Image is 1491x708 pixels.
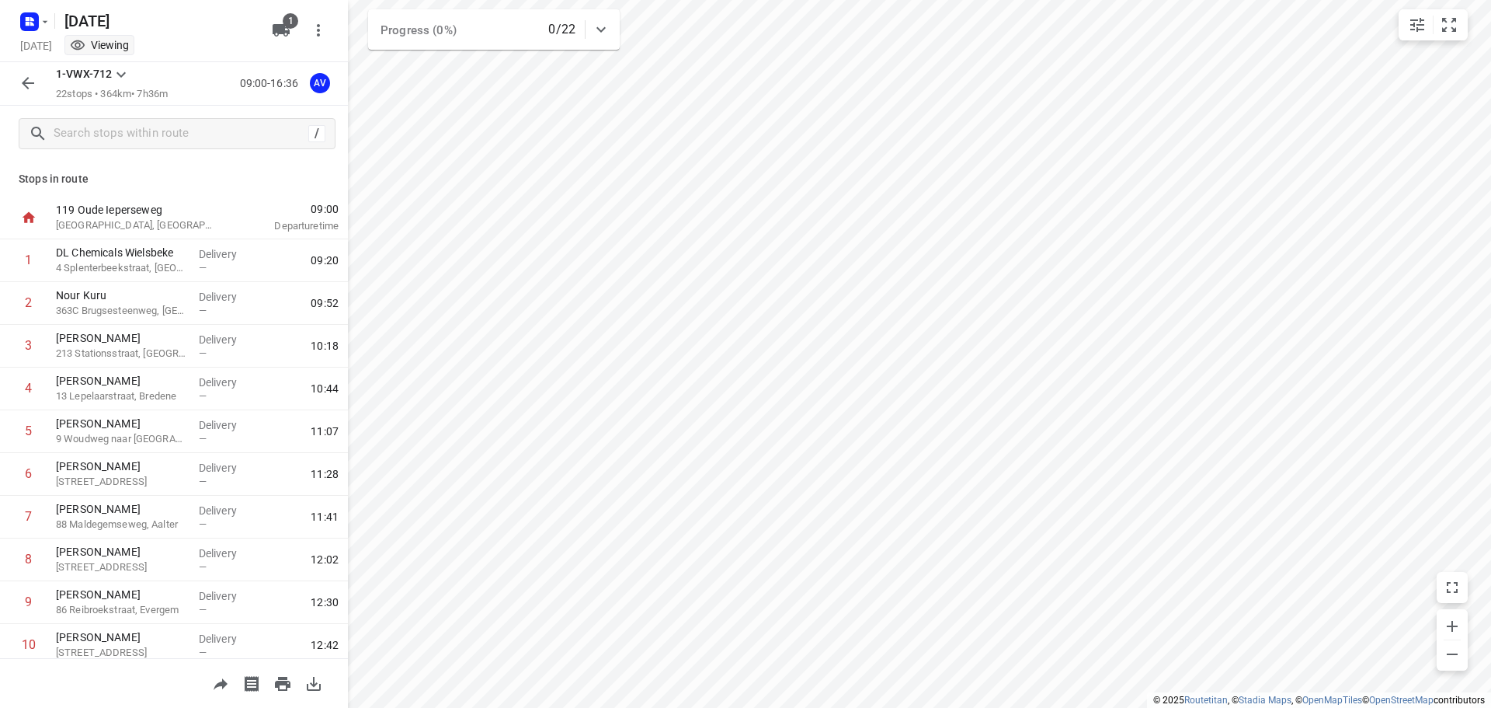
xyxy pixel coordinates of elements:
[199,375,256,390] p: Delivery
[56,587,186,602] p: [PERSON_NAME]
[1153,695,1485,706] li: © 2025 , © , © © contributors
[56,288,186,303] p: Nour Kuru
[199,417,256,433] p: Delivery
[25,381,32,396] div: 4
[298,675,329,690] span: Download route
[56,373,186,389] p: [PERSON_NAME]
[236,201,339,217] span: 09:00
[56,303,186,319] p: 363C Brugsesteenweg, [GEOGRAPHIC_DATA]
[56,260,186,276] p: 4 Splenterbeekstraat, [GEOGRAPHIC_DATA]
[1302,695,1362,706] a: OpenMapTiles
[1399,9,1468,40] div: small contained button group
[199,246,256,262] p: Delivery
[199,546,256,561] p: Delivery
[56,474,186,490] p: [STREET_ADDRESS]
[311,295,339,311] span: 09:52
[56,346,186,361] p: 213 Stationsstraat, [GEOGRAPHIC_DATA]
[56,517,186,532] p: 88 Maldegemseweg, Aalter
[70,37,129,53] div: You are currently in view mode. To make any changes, go to edit project.
[311,552,339,567] span: 12:02
[56,544,186,560] p: [PERSON_NAME]
[22,637,36,652] div: 10
[381,23,457,37] span: Progress (0%)
[56,602,186,618] p: 86 Reibroekstraat, Evergem
[283,13,298,29] span: 1
[25,466,32,481] div: 6
[25,424,32,438] div: 5
[311,466,339,482] span: 11:28
[548,20,575,39] p: 0/22
[267,675,298,690] span: Print route
[25,295,32,310] div: 2
[199,647,207,658] span: —
[199,262,207,274] span: —
[308,125,325,142] div: /
[56,66,112,82] p: 1-VWX-712
[25,253,32,267] div: 1
[199,347,207,359] span: —
[199,390,207,402] span: —
[303,15,334,46] button: More
[56,87,168,102] p: 22 stops • 364km • 7h36m
[56,245,186,260] p: DL Chemicals Wielsbeke
[236,675,267,690] span: Print shipping labels
[56,218,217,233] p: [GEOGRAPHIC_DATA], [GEOGRAPHIC_DATA]
[311,637,339,653] span: 12:42
[25,595,32,609] div: 9
[368,9,620,50] div: Progress (0%)0/22
[311,424,339,439] span: 11:07
[25,338,32,353] div: 3
[311,338,339,354] span: 10:18
[240,75,304,92] p: 09:00-16:36
[199,518,207,530] span: —
[199,460,256,476] p: Delivery
[56,645,186,661] p: [STREET_ADDRESS]
[199,588,256,604] p: Delivery
[199,305,207,316] span: —
[1184,695,1228,706] a: Routetitan
[54,122,308,146] input: Search stops within route
[56,431,186,447] p: 9 Woudweg naar Zedelgem, Jabbeke
[199,503,256,518] p: Delivery
[1369,695,1434,706] a: OpenStreetMap
[56,389,186,404] p: 13 Lepelaarstraat, Bredene
[25,509,32,524] div: 7
[56,459,186,474] p: [PERSON_NAME]
[56,330,186,346] p: [PERSON_NAME]
[56,630,186,645] p: [PERSON_NAME]
[304,75,335,90] span: Assigned to Axel Verzele
[1434,9,1465,40] button: Fit zoom
[19,171,329,187] p: Stops in route
[56,501,186,517] p: [PERSON_NAME]
[311,509,339,525] span: 11:41
[199,631,256,647] p: Delivery
[199,332,256,347] p: Delivery
[199,604,207,616] span: —
[311,381,339,396] span: 10:44
[236,218,339,234] p: Departure time
[56,202,217,218] p: 119 Oude Ieperseweg
[199,476,207,487] span: —
[25,552,32,567] div: 8
[1402,9,1433,40] button: Map settings
[56,416,186,431] p: [PERSON_NAME]
[311,253,339,268] span: 09:20
[199,289,256,305] p: Delivery
[205,675,236,690] span: Share route
[199,433,207,445] span: —
[311,595,339,610] span: 12:30
[266,15,297,46] button: 1
[199,561,207,573] span: —
[1239,695,1291,706] a: Stadia Maps
[56,560,186,575] p: [STREET_ADDRESS]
